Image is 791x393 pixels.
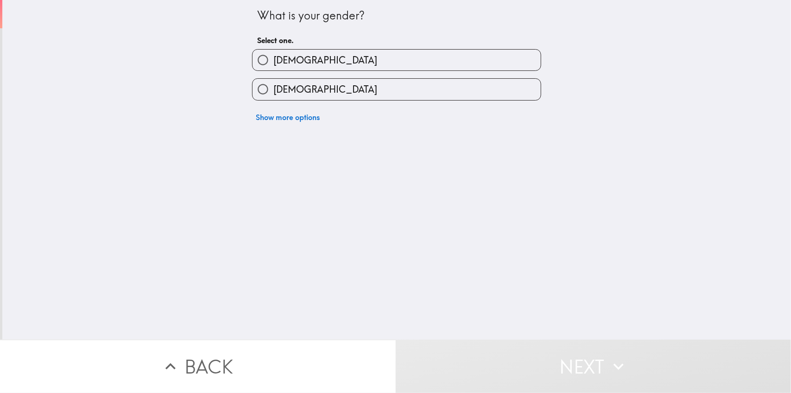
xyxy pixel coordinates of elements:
span: [DEMOGRAPHIC_DATA] [273,54,377,67]
h6: Select one. [257,35,536,45]
span: [DEMOGRAPHIC_DATA] [273,83,377,96]
button: [DEMOGRAPHIC_DATA] [253,50,541,70]
button: [DEMOGRAPHIC_DATA] [253,79,541,100]
div: What is your gender? [257,8,536,24]
button: Show more options [252,108,323,127]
